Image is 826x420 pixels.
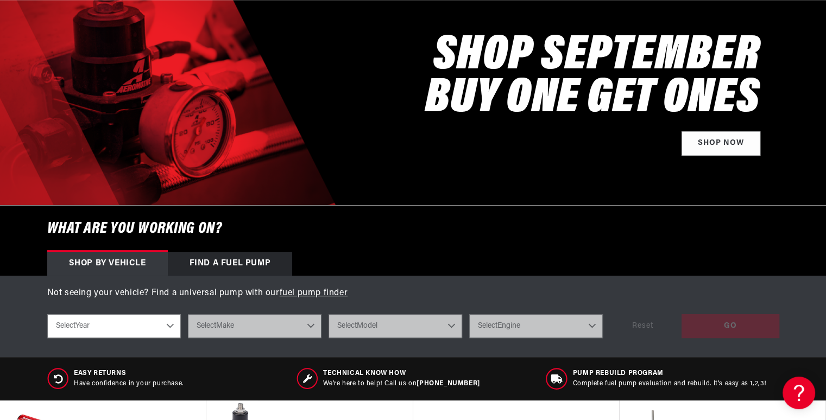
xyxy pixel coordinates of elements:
select: Make [188,314,321,338]
p: Not seeing your vehicle? Find a universal pump with our [47,287,779,301]
select: Engine [469,314,603,338]
h6: What are you working on? [20,206,806,252]
select: Year [47,314,181,338]
a: Shop Now [682,131,760,156]
span: Technical Know How [323,369,480,378]
a: fuel pump finder [280,289,348,297]
span: Easy Returns [74,369,184,378]
div: Shop by vehicle [47,252,168,276]
span: Pump Rebuild program [573,369,767,378]
p: We’re here to help! Call us on [323,379,480,389]
p: Have confidence in your purchase. [74,379,184,389]
div: Find a Fuel Pump [168,252,293,276]
select: Model [329,314,462,338]
p: Complete fuel pump evaluation and rebuild. It's easy as 1,2,3! [573,379,767,389]
h2: SHOP SEPTEMBER BUY ONE GET ONES [425,35,760,121]
a: [PHONE_NUMBER] [417,380,480,387]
